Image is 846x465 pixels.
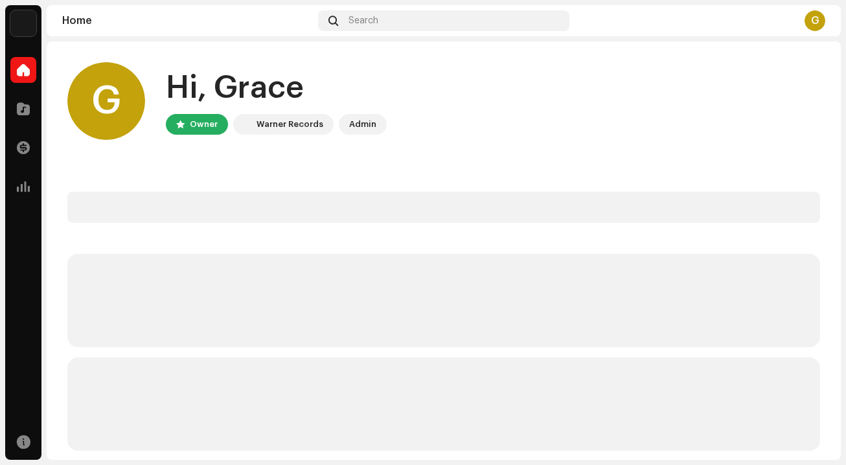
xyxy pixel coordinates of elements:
[236,117,251,132] img: acab2465-393a-471f-9647-fa4d43662784
[67,62,145,140] div: G
[10,10,36,36] img: acab2465-393a-471f-9647-fa4d43662784
[62,16,313,26] div: Home
[257,117,323,132] div: Warner Records
[349,117,376,132] div: Admin
[349,16,378,26] span: Search
[190,117,218,132] div: Owner
[805,10,825,31] div: G
[166,67,387,109] div: Hi, Grace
